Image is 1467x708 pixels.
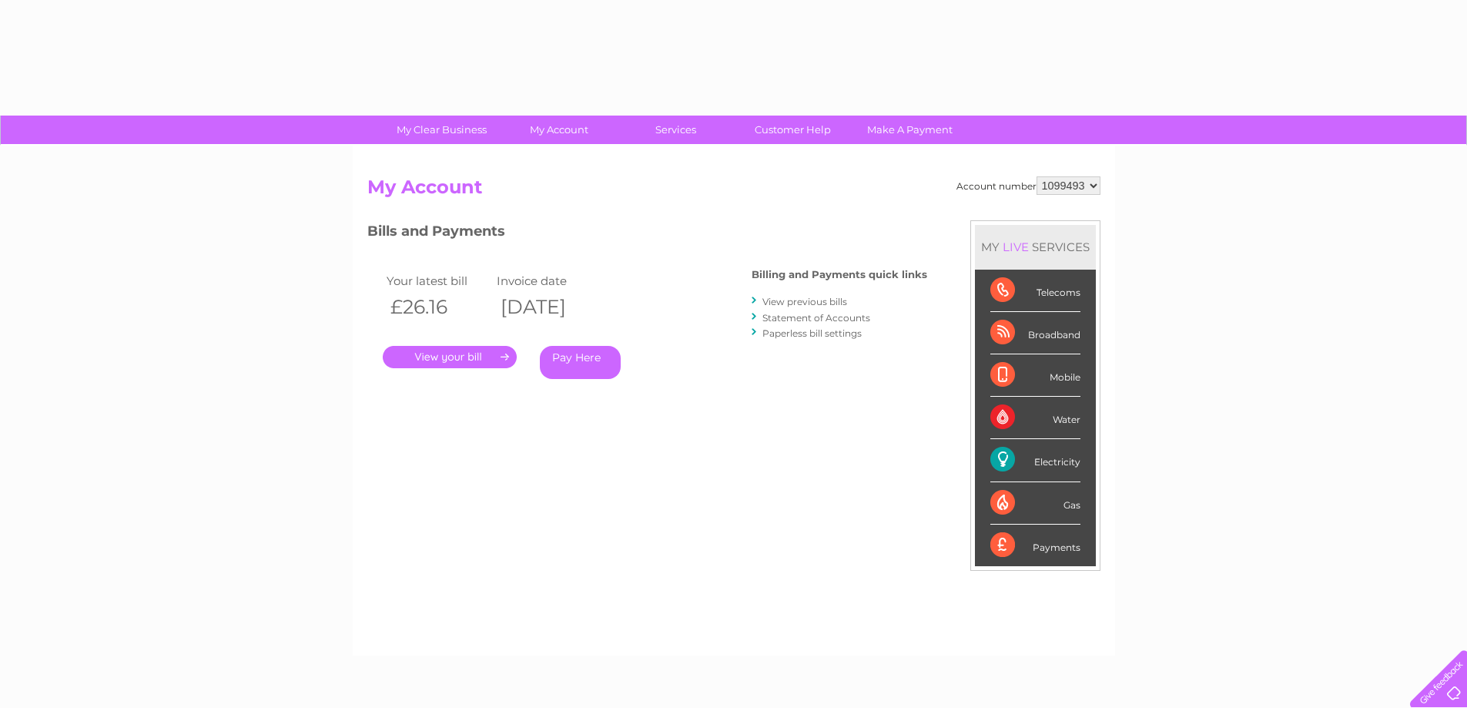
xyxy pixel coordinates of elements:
a: . [383,346,517,368]
td: Your latest bill [383,270,494,291]
a: View previous bills [762,296,847,307]
a: Make A Payment [846,116,973,144]
h4: Billing and Payments quick links [752,269,927,280]
div: MY SERVICES [975,225,1096,269]
div: Water [990,397,1080,439]
a: My Account [495,116,622,144]
a: My Clear Business [378,116,505,144]
h2: My Account [367,176,1100,206]
h3: Bills and Payments [367,220,927,247]
div: Electricity [990,439,1080,482]
a: Services [612,116,739,144]
div: Account number [956,176,1100,195]
a: Paperless bill settings [762,327,862,339]
a: Customer Help [729,116,856,144]
th: £26.16 [383,291,494,323]
a: Statement of Accounts [762,312,870,324]
th: [DATE] [493,291,604,323]
td: Invoice date [493,270,604,291]
a: Pay Here [540,346,621,379]
div: Telecoms [990,270,1080,312]
div: Broadband [990,312,1080,354]
div: Gas [990,482,1080,525]
div: Mobile [990,354,1080,397]
div: Payments [990,525,1080,566]
div: LIVE [1000,240,1032,254]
